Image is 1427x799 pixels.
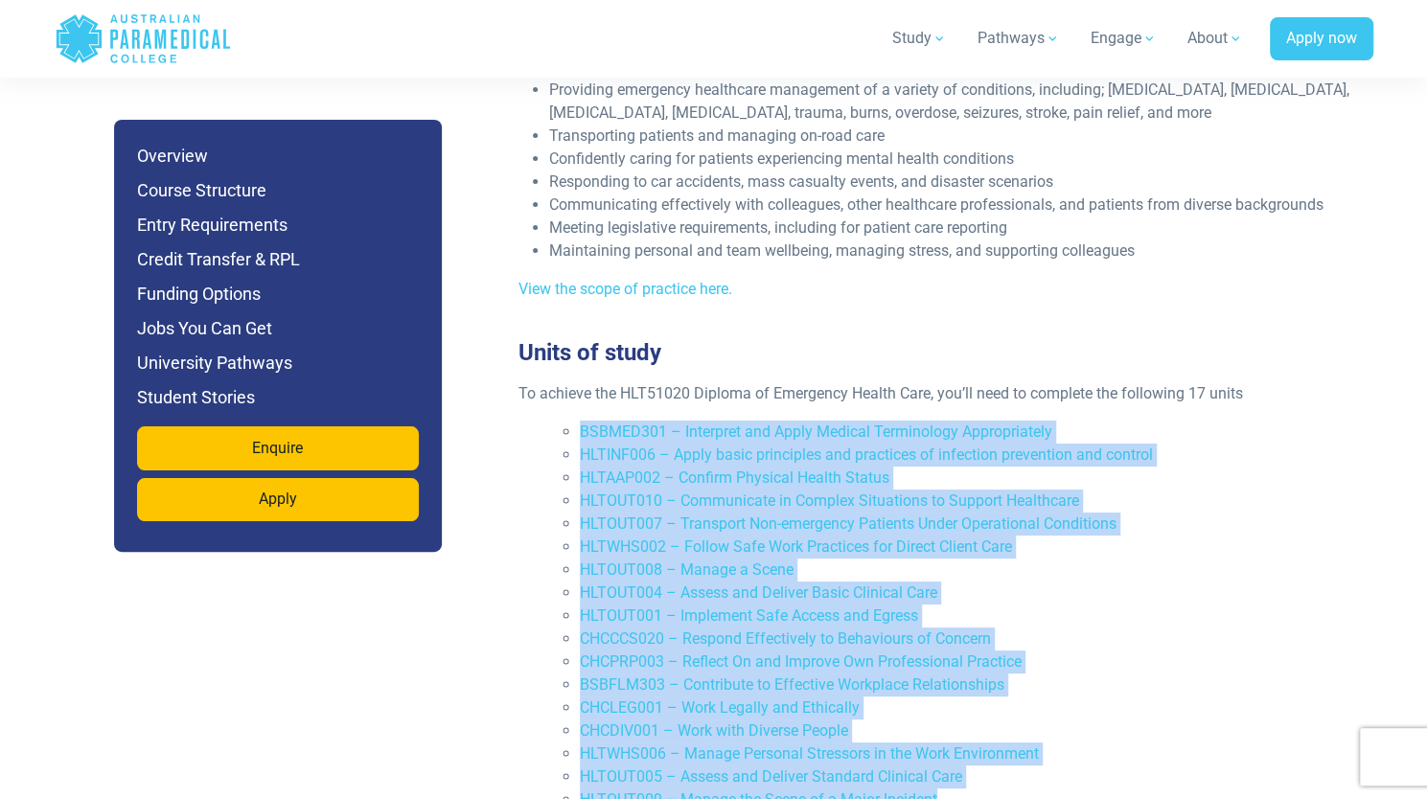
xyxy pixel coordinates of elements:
[549,149,1014,168] span: Confidently caring for patients experiencing mental health conditions
[549,194,1354,217] li: Communicating effectively with colleagues, other healthcare professionals, and patients from dive...
[580,606,918,625] a: HLTOUT001 – Implement Safe Access and Egress
[507,339,1366,367] h3: Units of study
[549,125,1354,148] li: Transporting patients and managing on-road care
[580,560,794,579] a: HLTOUT008 – Manage a Scene
[580,468,889,487] a: HLTAAP002 – Confirm Physical Health Status
[881,11,958,65] a: Study
[549,79,1354,125] li: Providing emergency healthcare management of a variety of conditions, including; [MEDICAL_DATA], ...
[580,491,1079,510] a: HLTOUT010 – Communicate in Complex Situations to Support Healthcare
[580,583,937,602] a: HLTOUT004 – Assess and Deliver Basic Clinical Care
[580,675,1004,694] a: BSBFLM303 – Contribute to Effective Workplace Relationships
[549,171,1354,194] li: Responding to car accidents, mass casualty events, and disaster scenarios
[580,514,1116,533] a: HLTOUT007 – Transport Non-emergency Patients Under Operational Conditions
[966,11,1071,65] a: Pathways
[580,698,860,717] a: CHCLEG001 – Work Legally and Ethically
[580,767,962,786] a: HLTOUT005 – Assess and Deliver Standard Clinical Care
[580,445,1153,464] a: HLTINF006 – Apply basic principles and practices of infection prevention and control
[580,652,1022,671] a: CHCPRP003 – Reflect On and Improve Own Professional Practice
[580,629,991,648] a: CHCCCS020 – Respond Effectively to Behaviours of Concern
[580,721,848,740] a: CHCDIV001 – Work with Diverse People
[1270,17,1373,61] a: Apply now
[518,382,1354,405] p: To achieve the HLT51020 Diploma of Emergency Health Care, you’ll need to complete the following 1...
[518,280,732,298] a: View the scope of practice here.
[580,744,1039,763] a: HLTWHS006 – Manage Personal Stressors in the Work Environment
[549,218,1007,237] span: Meeting legislative requirements, including for patient care reporting
[580,537,1012,556] a: HLTWHS002 – Follow Safe Work Practices for Direct Client Care
[55,8,232,70] a: Australian Paramedical College
[1176,11,1254,65] a: About
[549,240,1354,263] li: Maintaining personal and team wellbeing, managing stress, and supporting colleagues
[1079,11,1168,65] a: Engage
[580,422,1052,441] a: BSBMED301 – Interpret and Apply Medical Terminology Appropriately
